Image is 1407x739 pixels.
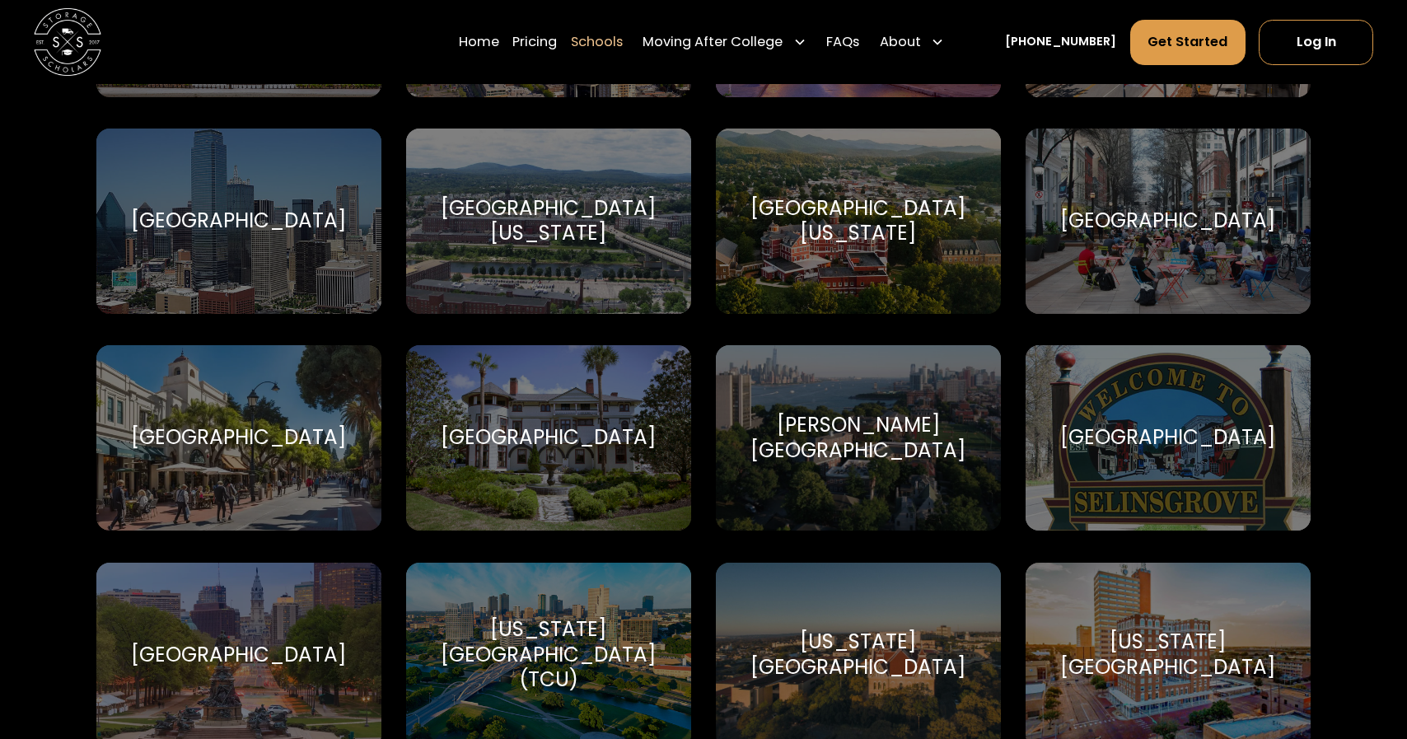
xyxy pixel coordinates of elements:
[1005,33,1116,50] a: [PHONE_NUMBER]
[1060,208,1276,234] div: [GEOGRAPHIC_DATA]
[34,8,101,76] img: Storage Scholars main logo
[131,425,347,451] div: [GEOGRAPHIC_DATA]
[716,129,1000,314] a: Go to selected school
[96,345,381,531] a: Go to selected school
[441,425,657,451] div: [GEOGRAPHIC_DATA]
[1046,629,1290,680] div: [US_STATE][GEOGRAPHIC_DATA]
[873,19,951,66] div: About
[571,19,623,66] a: Schools
[736,196,980,246] div: [GEOGRAPHIC_DATA][US_STATE]
[512,19,557,66] a: Pricing
[1026,129,1310,314] a: Go to selected school
[96,129,381,314] a: Go to selected school
[716,345,1000,531] a: Go to selected school
[131,643,347,668] div: [GEOGRAPHIC_DATA]
[131,208,347,234] div: [GEOGRAPHIC_DATA]
[643,32,783,53] div: Moving After College
[427,196,671,246] div: [GEOGRAPHIC_DATA][US_STATE]
[406,129,690,314] a: Go to selected school
[406,345,690,531] a: Go to selected school
[427,617,671,693] div: [US_STATE][GEOGRAPHIC_DATA] (TCU)
[826,19,859,66] a: FAQs
[736,413,980,463] div: [PERSON_NAME][GEOGRAPHIC_DATA]
[880,32,921,53] div: About
[1060,425,1276,451] div: [GEOGRAPHIC_DATA]
[459,19,499,66] a: Home
[736,629,980,680] div: [US_STATE][GEOGRAPHIC_DATA]
[1130,20,1246,65] a: Get Started
[1259,20,1373,65] a: Log In
[636,19,813,66] div: Moving After College
[1026,345,1310,531] a: Go to selected school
